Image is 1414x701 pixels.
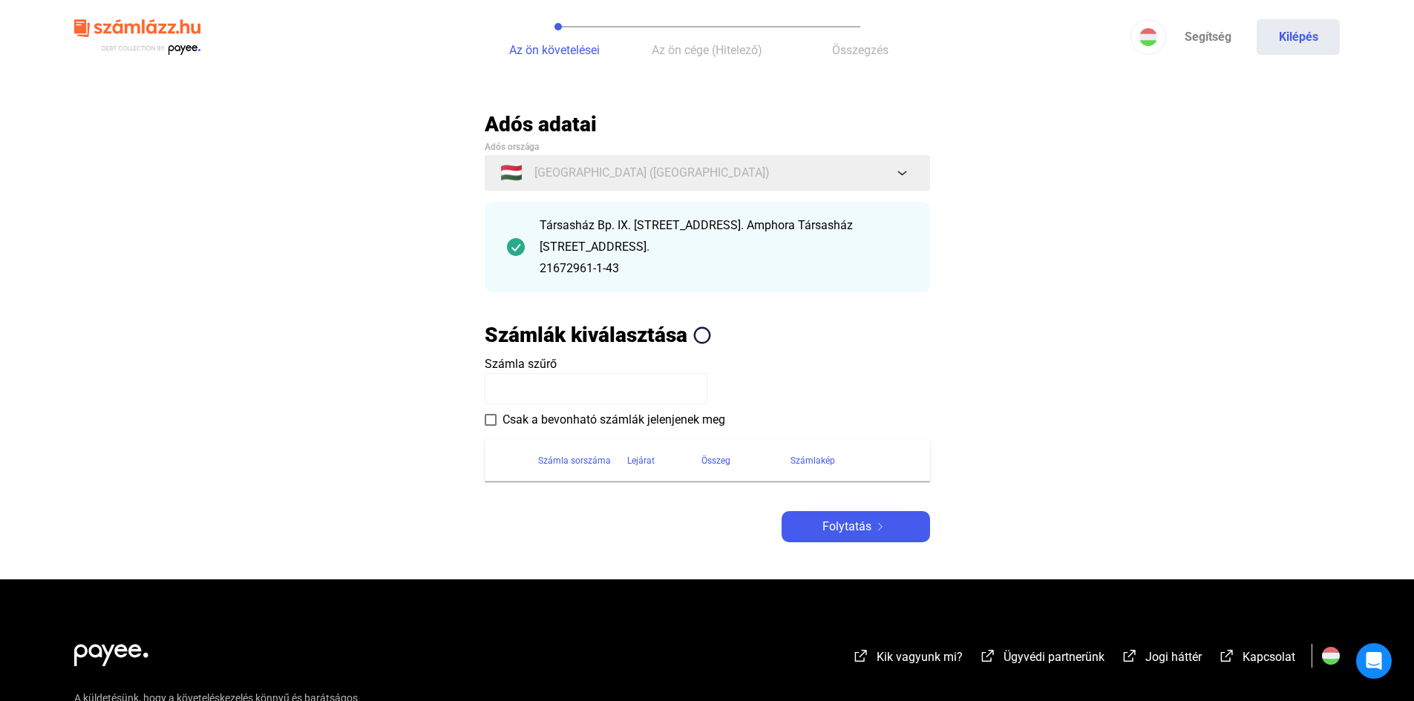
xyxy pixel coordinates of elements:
img: external-link-white [852,648,870,663]
img: external-link-white [979,648,997,663]
span: Az ön követelései [509,43,600,57]
span: Jogi háttér [1145,650,1202,664]
div: Számlakép [791,452,835,470]
span: Folytatás [822,518,871,536]
span: Az ön cége (Hitelező) [652,43,762,57]
span: Kik vagyunk mi? [877,650,963,664]
span: Kapcsolat [1243,650,1295,664]
button: Folytatásarrow-right-white [782,511,930,542]
a: external-link-whiteJogi háttér [1121,652,1202,666]
img: checkmark-darker-green-circle [507,238,525,256]
div: Társasház Bp. IX. [STREET_ADDRESS]. Amphora Társasház [540,217,908,234]
div: Lejárat [627,452,701,470]
span: Összegzés [832,43,888,57]
a: external-link-whiteKik vagyunk mi? [852,652,963,666]
h2: Adós adatai [485,111,930,137]
span: Adós országa [485,142,539,152]
div: Lejárat [627,452,655,470]
div: Számla sorszáma [538,452,627,470]
span: Számla szűrő [485,357,557,371]
div: [STREET_ADDRESS]. [540,238,908,256]
div: Összeg [701,452,791,470]
img: external-link-white [1218,648,1236,663]
div: 21672961-1-43 [540,260,908,277]
img: white-payee-white-dot.svg [74,636,148,666]
div: Open Intercom Messenger [1356,643,1392,679]
div: Számla sorszáma [538,452,611,470]
div: Számlakép [791,452,912,470]
span: [GEOGRAPHIC_DATA] ([GEOGRAPHIC_DATA]) [534,164,770,182]
a: external-link-whiteÜgyvédi partnerünk [979,652,1104,666]
img: external-link-white [1121,648,1139,663]
span: Ügyvédi partnerünk [1004,650,1104,664]
div: Összeg [701,452,730,470]
img: arrow-right-white [871,523,889,530]
a: Segítség [1166,19,1249,55]
img: HU.svg [1322,647,1340,665]
h2: Számlák kiválasztása [485,322,687,348]
button: HU [1130,19,1166,55]
img: HU [1139,28,1157,46]
a: external-link-whiteKapcsolat [1218,652,1295,666]
button: Kilépés [1257,19,1340,55]
span: Csak a bevonható számlák jelenjenek meg [503,411,725,429]
button: 🇭🇺[GEOGRAPHIC_DATA] ([GEOGRAPHIC_DATA]) [485,155,930,191]
span: 🇭🇺 [500,164,523,182]
img: szamlazzhu-logo [74,13,200,62]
